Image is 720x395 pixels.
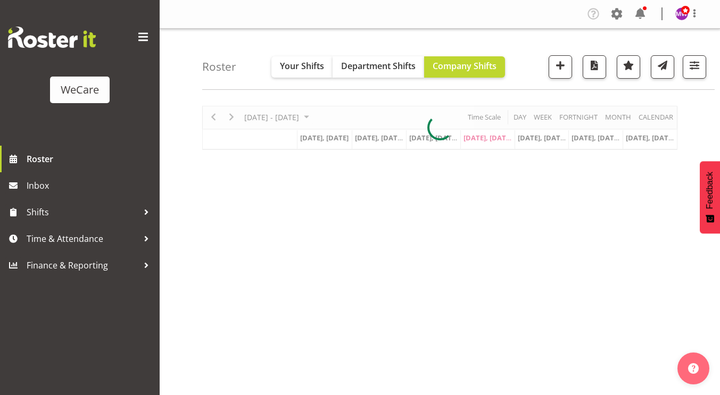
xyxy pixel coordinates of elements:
[549,55,572,79] button: Add a new shift
[280,60,324,72] span: Your Shifts
[424,56,505,78] button: Company Shifts
[683,55,706,79] button: Filter Shifts
[688,363,699,374] img: help-xxl-2.png
[27,151,154,167] span: Roster
[700,161,720,233] button: Feedback - Show survey
[675,7,688,20] img: management-we-care10447.jpg
[705,172,715,209] span: Feedback
[27,178,154,194] span: Inbox
[583,55,606,79] button: Download a PDF of the roster according to the set date range.
[433,60,496,72] span: Company Shifts
[333,56,424,78] button: Department Shifts
[27,231,138,247] span: Time & Attendance
[202,61,236,73] h4: Roster
[27,257,138,273] span: Finance & Reporting
[8,27,96,48] img: Rosterit website logo
[341,60,416,72] span: Department Shifts
[617,55,640,79] button: Highlight an important date within the roster.
[27,204,138,220] span: Shifts
[271,56,333,78] button: Your Shifts
[651,55,674,79] button: Send a list of all shifts for the selected filtered period to all rostered employees.
[61,82,99,98] div: WeCare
